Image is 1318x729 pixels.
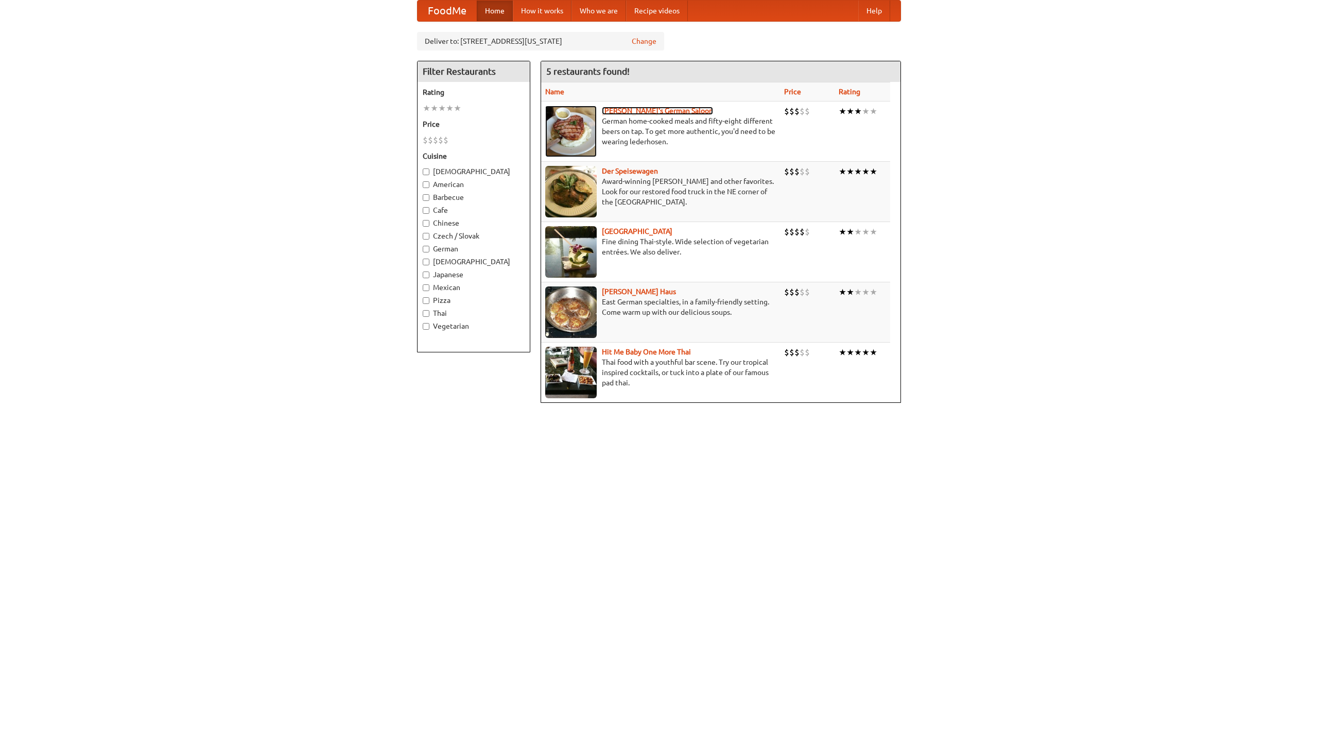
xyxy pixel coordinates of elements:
li: $ [794,286,800,298]
a: Name [545,88,564,96]
div: Deliver to: [STREET_ADDRESS][US_STATE] [417,32,664,50]
li: $ [794,347,800,358]
p: Fine dining Thai-style. Wide selection of vegetarian entrées. We also deliver. [545,236,776,257]
li: $ [789,347,794,358]
h5: Price [423,119,525,129]
li: $ [423,134,428,146]
li: $ [800,166,805,177]
li: $ [805,286,810,298]
li: ★ [862,286,870,298]
li: $ [794,106,800,117]
li: $ [800,286,805,298]
img: speisewagen.jpg [545,166,597,217]
li: $ [784,106,789,117]
li: ★ [870,347,877,358]
li: $ [443,134,448,146]
img: babythai.jpg [545,347,597,398]
img: satay.jpg [545,226,597,278]
li: $ [800,347,805,358]
label: Mexican [423,282,525,293]
label: Chinese [423,218,525,228]
label: [DEMOGRAPHIC_DATA] [423,257,525,267]
label: Japanese [423,269,525,280]
a: Who we are [571,1,626,21]
li: $ [433,134,438,146]
li: ★ [846,347,854,358]
input: Mexican [423,284,429,291]
li: ★ [854,166,862,177]
img: esthers.jpg [545,106,597,157]
a: Price [784,88,801,96]
label: American [423,179,525,190]
input: Czech / Slovak [423,233,429,240]
li: ★ [862,106,870,117]
li: $ [800,226,805,238]
li: ★ [423,103,430,114]
a: [PERSON_NAME] Haus [602,287,676,296]
li: ★ [870,166,877,177]
a: Hit Me Baby One More Thai [602,348,691,356]
li: ★ [446,103,454,114]
li: ★ [846,226,854,238]
input: American [423,181,429,188]
li: $ [805,226,810,238]
label: Pizza [423,295,525,306]
label: Barbecue [423,192,525,202]
li: $ [800,106,805,117]
label: Thai [423,308,525,318]
a: Rating [839,88,860,96]
a: [GEOGRAPHIC_DATA] [602,227,672,235]
input: Vegetarian [423,323,429,330]
li: ★ [839,226,846,238]
li: ★ [854,347,862,358]
li: ★ [846,286,854,298]
li: $ [789,226,794,238]
input: Chinese [423,220,429,227]
li: $ [789,106,794,117]
p: Award-winning [PERSON_NAME] and other favorites. Look for our restored food truck in the NE corne... [545,176,776,207]
li: ★ [839,286,846,298]
h4: Filter Restaurants [418,61,530,82]
a: Recipe videos [626,1,688,21]
li: ★ [854,226,862,238]
img: kohlhaus.jpg [545,286,597,338]
input: Thai [423,310,429,317]
li: ★ [839,106,846,117]
li: $ [428,134,433,146]
p: German home-cooked meals and fifty-eight different beers on tap. To get more authentic, you'd nee... [545,116,776,147]
li: ★ [854,106,862,117]
a: Der Speisewagen [602,167,658,175]
li: $ [784,347,789,358]
label: Vegetarian [423,321,525,331]
li: ★ [870,286,877,298]
label: [DEMOGRAPHIC_DATA] [423,166,525,177]
p: East German specialties, in a family-friendly setting. Come warm up with our delicious soups. [545,297,776,317]
b: [PERSON_NAME]'s German Saloon [602,107,713,115]
a: Help [858,1,890,21]
li: $ [784,286,789,298]
li: $ [789,166,794,177]
input: [DEMOGRAPHIC_DATA] [423,168,429,175]
input: Japanese [423,272,429,278]
li: ★ [454,103,461,114]
a: Home [477,1,513,21]
h5: Rating [423,87,525,97]
label: Cafe [423,205,525,215]
input: Barbecue [423,194,429,201]
a: How it works [513,1,571,21]
label: Czech / Slovak [423,231,525,241]
ng-pluralize: 5 restaurants found! [546,66,630,76]
li: ★ [870,226,877,238]
li: ★ [862,347,870,358]
li: $ [784,226,789,238]
li: ★ [430,103,438,114]
li: ★ [839,347,846,358]
input: [DEMOGRAPHIC_DATA] [423,259,429,265]
li: ★ [438,103,446,114]
li: $ [805,106,810,117]
input: Cafe [423,207,429,214]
